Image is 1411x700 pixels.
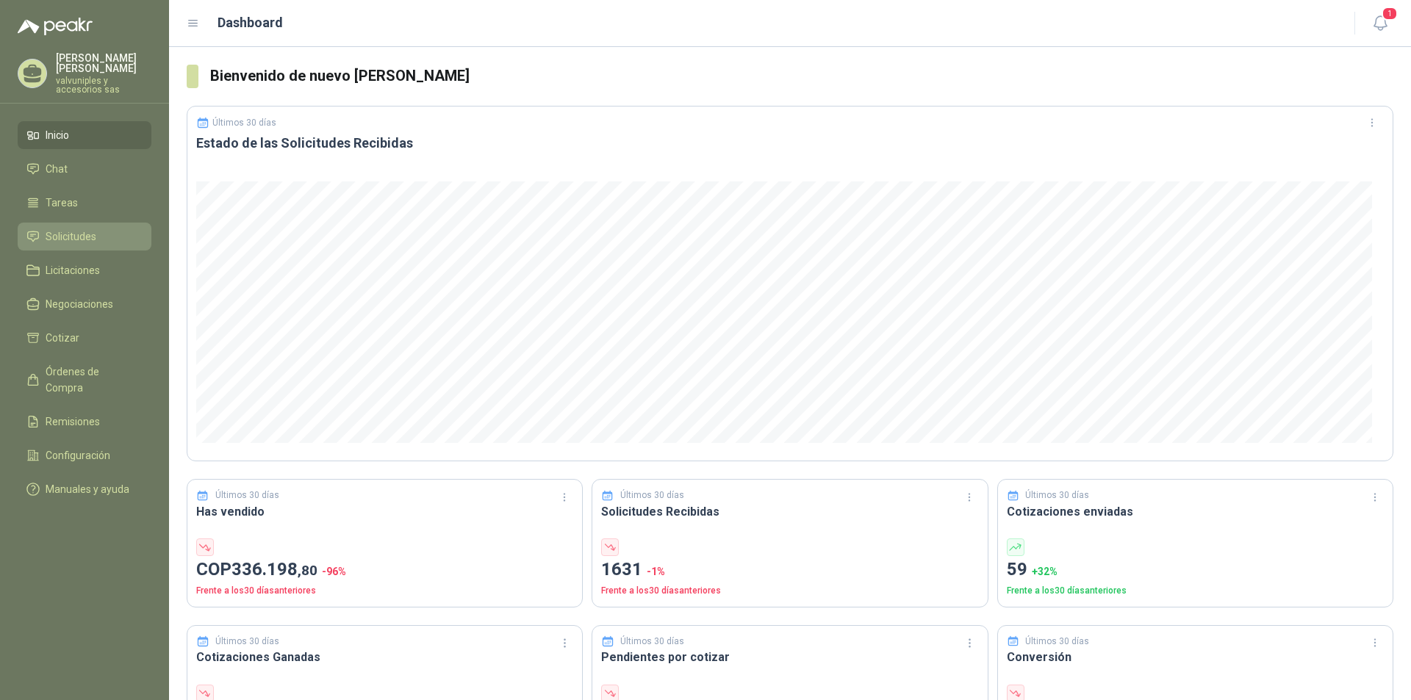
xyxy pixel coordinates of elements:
[46,414,100,430] span: Remisiones
[215,635,279,649] p: Últimos 30 días
[1007,648,1384,666] h3: Conversión
[46,262,100,278] span: Licitaciones
[46,161,68,177] span: Chat
[18,324,151,352] a: Cotizar
[46,481,129,497] span: Manuales y ayuda
[601,648,978,666] h3: Pendientes por cotizar
[601,502,978,521] h3: Solicitudes Recibidas
[1025,488,1089,502] p: Últimos 30 días
[1382,7,1398,21] span: 1
[322,566,346,577] span: -96 %
[196,584,573,598] p: Frente a los 30 días anteriores
[210,65,1393,87] h3: Bienvenido de nuevo [PERSON_NAME]
[620,488,684,502] p: Últimos 30 días
[1025,635,1089,649] p: Últimos 30 días
[212,118,276,128] p: Últimos 30 días
[1007,502,1384,521] h3: Cotizaciones enviadas
[1007,556,1384,584] p: 59
[1367,10,1393,37] button: 1
[18,358,151,402] a: Órdenes de Compra
[46,447,110,463] span: Configuración
[46,330,79,346] span: Cotizar
[196,648,573,666] h3: Cotizaciones Ganadas
[56,53,151,73] p: [PERSON_NAME] [PERSON_NAME]
[46,296,113,312] span: Negociaciones
[46,228,96,245] span: Solicitudes
[18,121,151,149] a: Inicio
[215,488,279,502] p: Últimos 30 días
[1007,584,1384,598] p: Frente a los 30 días anteriores
[46,364,137,396] span: Órdenes de Compra
[18,155,151,183] a: Chat
[620,635,684,649] p: Últimos 30 días
[18,223,151,250] a: Solicitudes
[18,475,151,503] a: Manuales y ayuda
[18,290,151,318] a: Negociaciones
[1032,566,1058,577] span: + 32 %
[196,556,573,584] p: COP
[601,584,978,598] p: Frente a los 30 días anteriores
[196,134,1384,152] h3: Estado de las Solicitudes Recibidas
[46,127,69,143] span: Inicio
[18,189,151,217] a: Tareas
[18,441,151,469] a: Configuración
[218,12,283,33] h1: Dashboard
[46,195,78,211] span: Tareas
[601,556,978,584] p: 1631
[647,566,665,577] span: -1 %
[18,408,151,436] a: Remisiones
[18,256,151,284] a: Licitaciones
[231,559,317,580] span: 336.198
[56,76,151,94] p: valvuniples y accesorios sas
[196,502,573,521] h3: Has vendido
[298,562,317,579] span: ,80
[18,18,93,35] img: Logo peakr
